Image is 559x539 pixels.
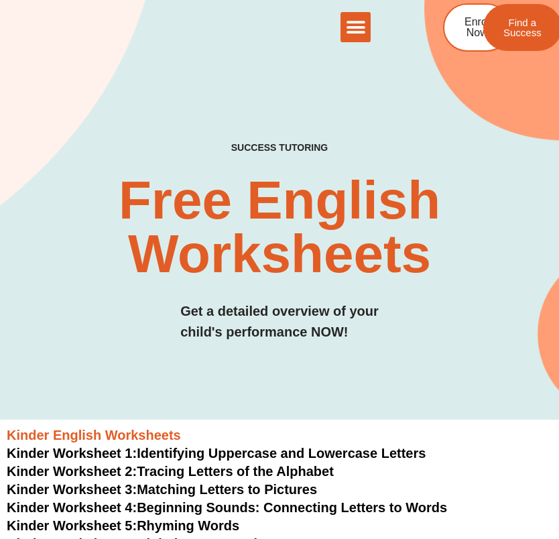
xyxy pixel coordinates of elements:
a: Kinder Worksheet 4:Beginning Sounds: Connecting Letters to Words [7,500,447,515]
a: Kinder Worksheet 5:Rhyming Words [7,518,239,533]
span: Kinder Worksheet 2: [7,464,137,479]
h4: SUCCESS TUTORING​ [205,142,354,154]
span: Enrol Now [464,17,489,38]
h2: Free English Worksheets​ [113,174,445,281]
span: Kinder Worksheet 5: [7,518,137,533]
a: Kinder Worksheet 2:Tracing Letters of the Alphabet [7,464,334,479]
a: Kinder Worksheet 3:Matching Letters to Pictures [7,482,317,497]
a: Enrol Now [443,3,511,52]
div: Menu Toggle [340,12,371,42]
span: Find a Success [503,17,542,38]
span: Kinder Worksheet 4: [7,500,137,515]
h3: Kinder English Worksheets [7,426,552,444]
span: Kinder Worksheet 3: [7,482,137,497]
span: Kinder Worksheet 1: [7,446,137,461]
h3: Get a detailed overview of your child's performance NOW! [180,301,379,343]
a: Kinder Worksheet 1:Identifying Uppercase and Lowercase Letters [7,446,426,461]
